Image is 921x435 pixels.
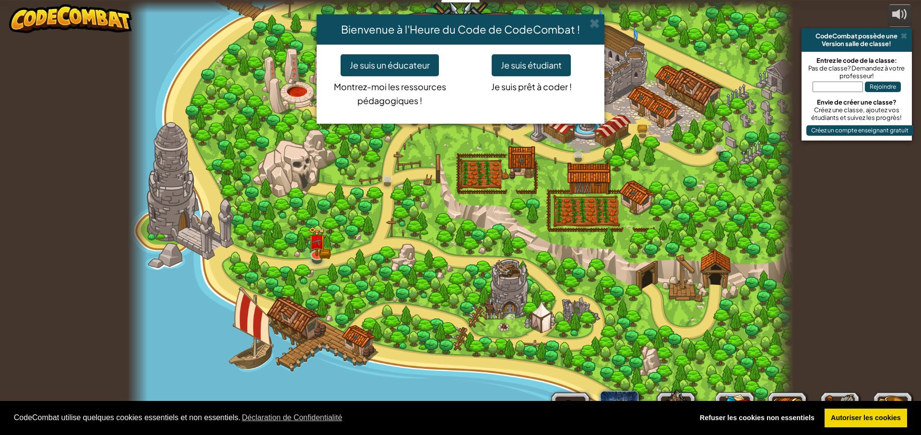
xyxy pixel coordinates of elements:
a: learn more about cookies [240,411,343,425]
button: Je suis un éducateur [341,54,439,76]
p: Montrez-moi les ressources pédagogiques ! [326,76,453,107]
a: allow cookies [825,409,908,428]
span: CodeCombat utilise quelques cookies essentiels et non essentiels. [14,411,685,425]
h4: Bienvenue à l'Heure du Code de CodeCombat ! [324,22,597,37]
button: Je suis étudiant [492,54,571,76]
a: deny cookies [693,409,821,428]
p: Je suis prêt à coder ! [468,76,595,94]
